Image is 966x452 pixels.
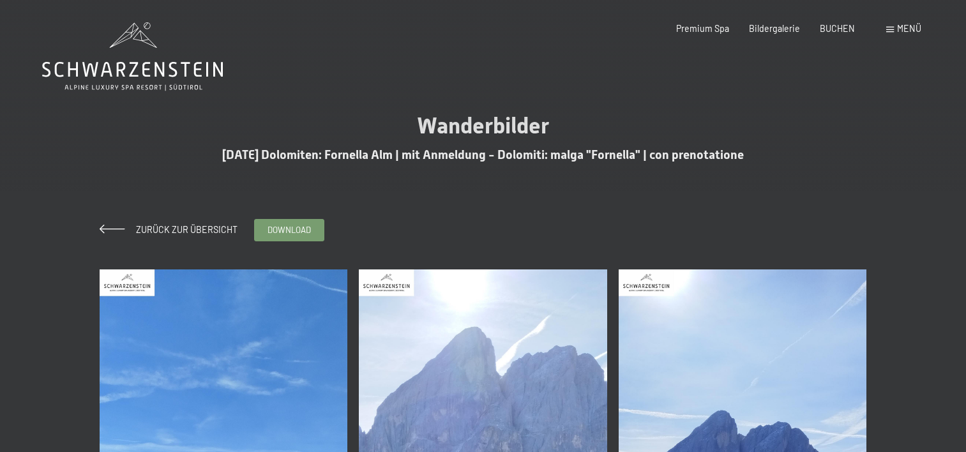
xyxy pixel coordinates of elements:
[417,112,549,139] span: Wanderbilder
[127,224,238,235] span: Zurück zur Übersicht
[100,224,238,235] a: Zurück zur Übersicht
[749,23,800,34] a: Bildergalerie
[820,23,855,34] a: BUCHEN
[897,23,921,34] span: Menü
[222,147,744,162] span: [DATE] Dolomiten: Fornella Alm | mit Anmeldung - Dolomiti: malga "Fornella" | con prenotatione
[676,23,729,34] a: Premium Spa
[268,224,311,236] span: download
[255,220,324,241] a: download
